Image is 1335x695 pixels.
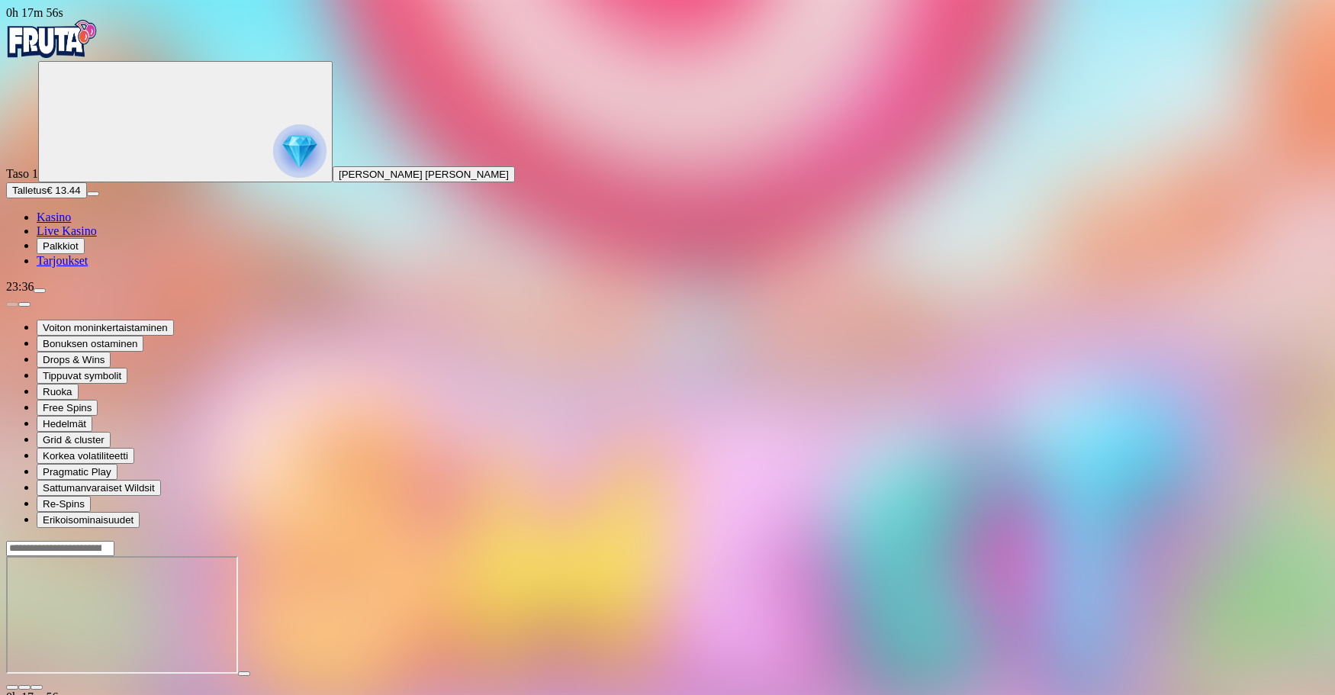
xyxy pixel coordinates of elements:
[18,302,31,307] button: next slide
[43,514,133,526] span: Erikoisominaisuudet
[37,400,98,416] button: Free Spins
[37,432,111,448] button: Grid & cluster
[6,47,98,60] a: Fruta
[6,211,1329,268] nav: Main menu
[6,20,98,58] img: Fruta
[47,185,80,196] span: € 13.44
[37,211,71,224] a: Kasino
[43,418,86,430] span: Hedelmät
[37,464,117,480] button: Pragmatic Play
[339,169,509,180] span: [PERSON_NAME] [PERSON_NAME]
[38,61,333,182] button: reward progress
[37,254,88,267] a: Tarjoukset
[6,6,63,19] span: user session time
[12,185,47,196] span: Talletus
[333,166,515,182] button: [PERSON_NAME] [PERSON_NAME]
[43,338,137,349] span: Bonuksen ostaminen
[43,240,79,252] span: Palkkiot
[43,434,105,446] span: Grid & cluster
[37,224,97,237] a: Live Kasino
[43,402,92,413] span: Free Spins
[6,541,114,556] input: Search
[37,480,161,496] button: Sattumanvaraiset Wildsit
[43,322,168,333] span: Voiton moninkertaistaminen
[43,386,72,397] span: Ruoka
[43,450,128,462] span: Korkea volatiliteetti
[6,182,87,198] button: Talletusplus icon€ 13.44
[31,685,43,690] button: fullscreen icon
[37,368,127,384] button: Tippuvat symbolit
[43,370,121,381] span: Tippuvat symbolit
[37,320,174,336] button: Voiton moninkertaistaminen
[6,302,18,307] button: prev slide
[37,448,134,464] button: Korkea volatiliteetti
[87,191,99,196] button: menu
[43,354,105,365] span: Drops & Wins
[18,685,31,690] button: chevron-down icon
[37,238,85,254] button: Palkkiot
[34,288,46,293] button: menu
[6,20,1329,268] nav: Primary
[37,336,143,352] button: Bonuksen ostaminen
[273,124,327,178] img: reward progress
[43,498,85,510] span: Re-Spins
[37,416,92,432] button: Hedelmät
[37,512,140,528] button: Erikoisominaisuudet
[43,466,111,478] span: Pragmatic Play
[6,167,38,180] span: Taso 1
[6,556,238,674] iframe: Sweet Bonanza
[43,482,155,494] span: Sattumanvaraiset Wildsit
[37,496,91,512] button: Re-Spins
[37,384,79,400] button: Ruoka
[6,685,18,690] button: close icon
[37,352,111,368] button: Drops & Wins
[238,671,250,676] button: play icon
[6,280,34,293] span: 23:36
